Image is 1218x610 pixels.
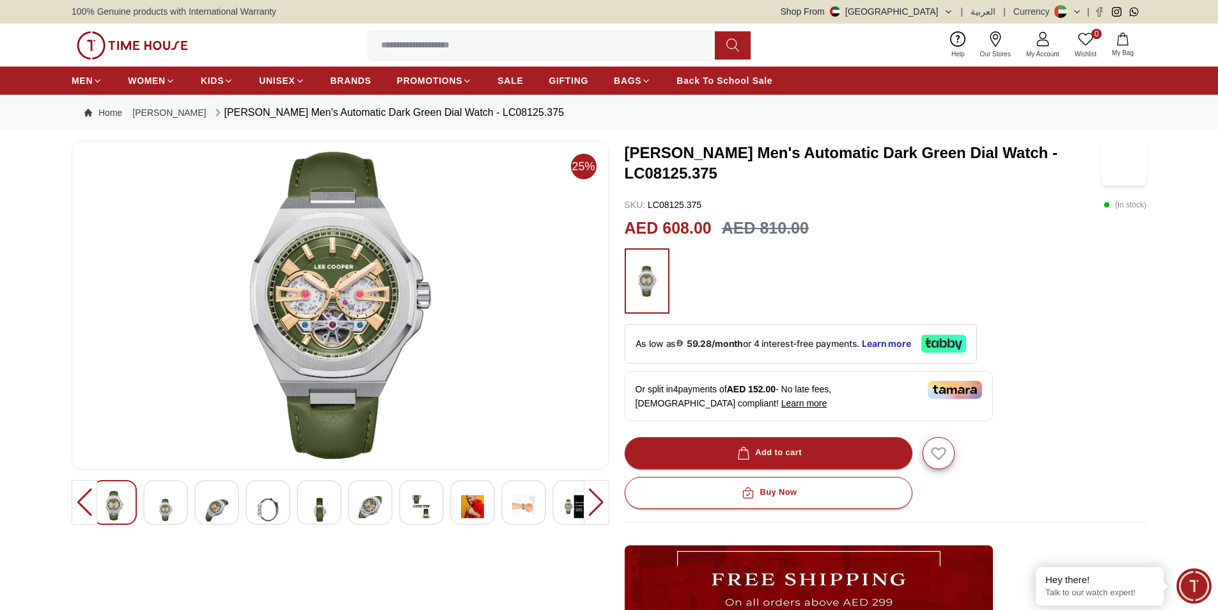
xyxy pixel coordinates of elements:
img: LEE COOPER Men's Automatic Dark Green Dial Watch - LC08125.375 [154,491,177,529]
nav: Breadcrumb [72,95,1146,131]
span: 0 [1091,29,1102,39]
img: LEE COOPER Men's Automatic Dark Green Dial Watch - LC08125.375 [563,491,586,522]
div: [PERSON_NAME] Men's Automatic Dark Green Dial Watch - LC08125.375 [212,105,565,120]
a: Whatsapp [1129,7,1139,17]
a: Our Stores [972,29,1019,61]
span: AED 152.00 [727,384,776,394]
img: LEE COOPER Men's Automatic Dark Green Dial Watch - LC08125.375 [359,491,382,522]
span: | [1087,5,1089,18]
div: Currency [1013,5,1055,18]
span: Our Stores [975,49,1016,59]
img: ... [631,255,663,307]
img: LEE COOPER Men's Automatic Dark Green Dial Watch - LC08125.375 [461,491,484,522]
img: LEE COOPER Men's Automatic Dark Green Dial Watch - LC08125.375 [308,491,331,529]
a: WOMEN [128,69,175,92]
span: 25% [571,154,597,179]
img: Tamara [928,381,982,399]
a: Facebook [1095,7,1104,17]
a: [PERSON_NAME] [132,106,206,119]
span: WOMEN [128,74,166,87]
img: United Arab Emirates [830,6,840,17]
button: Shop From[GEOGRAPHIC_DATA] [781,5,953,18]
a: MEN [72,69,102,92]
span: GIFTING [549,74,588,87]
span: | [961,5,964,18]
a: PROMOTIONS [397,69,472,92]
span: BRANDS [331,74,371,87]
img: ... [77,31,188,60]
a: Back To School Sale [676,69,772,92]
img: LEE COOPER Men's Automatic Dark Green Dial Watch - LC08125.375 [256,491,279,529]
a: 0Wishlist [1067,29,1104,61]
span: UNISEX [259,74,295,87]
a: SALE [497,69,523,92]
img: LEE COOPER Men's Automatic Dark Green Dial Watch - LC08125.375 [103,491,126,520]
div: Or split in 4 payments of - No late fees, [DEMOGRAPHIC_DATA] compliant! [625,371,993,421]
a: BAGS [614,69,651,92]
button: Buy Now [625,477,912,509]
span: SKU : [625,200,646,210]
span: Back To School Sale [676,74,772,87]
span: MEN [72,74,93,87]
p: LC08125.375 [625,198,702,211]
span: KIDS [201,74,224,87]
span: BAGS [614,74,641,87]
h3: [PERSON_NAME] Men's Automatic Dark Green Dial Watch - LC08125.375 [625,143,1102,184]
a: Home [84,106,122,119]
button: My Bag [1104,30,1141,60]
a: UNISEX [259,69,304,92]
span: PROMOTIONS [397,74,463,87]
span: Learn more [781,398,827,408]
button: العربية [971,5,995,18]
img: LEE COOPER Men's Automatic Dark Green Dial Watch - LC08125.375 [512,491,535,522]
img: LEE COOPER Men's Automatic Dark Green Dial Watch - LC08125.375 [1102,141,1146,186]
a: Instagram [1112,7,1121,17]
img: LEE COOPER Men's Automatic Dark Green Dial Watch - LC08125.375 [205,491,228,529]
span: Wishlist [1070,49,1102,59]
button: Add to cart [625,437,912,469]
img: LEE COOPER Men's Automatic Dark Green Dial Watch - LC08125.375 [82,152,598,459]
span: My Bag [1107,48,1139,58]
div: Buy Now [739,485,797,500]
span: My Account [1021,49,1065,59]
p: Talk to our watch expert! [1045,588,1154,598]
a: Help [944,29,972,61]
img: LEE COOPER Men's Automatic Dark Green Dial Watch - LC08125.375 [410,491,433,522]
div: Chat Widget [1176,568,1212,604]
span: Help [946,49,970,59]
span: SALE [497,74,523,87]
h2: AED 608.00 [625,216,712,241]
h3: AED 810.00 [722,216,809,241]
span: 100% Genuine products with International Warranty [72,5,276,18]
a: BRANDS [331,69,371,92]
a: KIDS [201,69,233,92]
span: | [1003,5,1006,18]
div: Add to cart [735,445,802,460]
p: ( In stock ) [1104,198,1146,211]
a: GIFTING [549,69,588,92]
div: Hey there! [1045,574,1154,586]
